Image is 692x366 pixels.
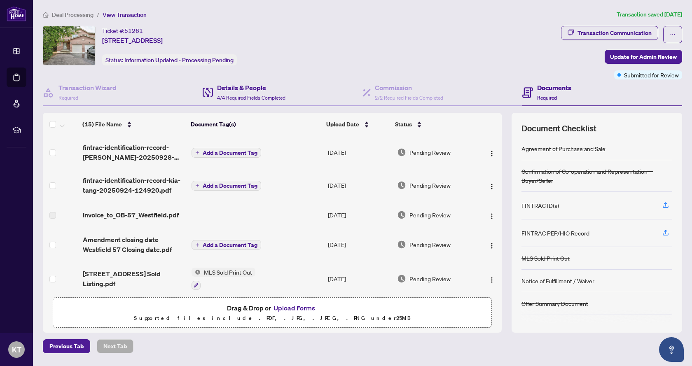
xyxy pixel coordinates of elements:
[485,146,498,159] button: Logo
[192,240,261,250] button: Add a Document Tag
[83,235,185,254] span: Amendment closing date Westfield 57 Closing date.pdf
[537,83,571,93] h4: Documents
[485,179,498,192] button: Logo
[375,95,443,101] span: 2/2 Required Fields Completed
[83,210,179,220] span: Invoice_to_OB-57_Westfield.pdf
[325,136,394,169] td: [DATE]
[58,95,78,101] span: Required
[192,268,201,277] img: Status Icon
[409,210,451,219] span: Pending Review
[397,148,406,157] img: Document Status
[670,32,676,37] span: ellipsis
[375,83,443,93] h4: Commission
[489,213,495,219] img: Logo
[489,242,495,249] img: Logo
[325,261,394,296] td: [DATE]
[521,167,672,185] div: Confirmation of Co-operation and Representation—Buyer/Seller
[521,201,559,210] div: FINTRAC ID(s)
[325,228,394,261] td: [DATE]
[485,208,498,221] button: Logo
[201,268,255,277] span: MLS Sold Print Out
[82,120,122,129] span: (15) File Name
[195,151,199,155] span: plus
[192,148,261,158] button: Add a Document Tag
[192,180,261,191] button: Add a Document Tag
[97,339,133,353] button: Next Tab
[203,183,257,189] span: Add a Document Tag
[659,337,684,362] button: Open asap
[217,83,285,93] h4: Details & People
[97,10,99,19] li: /
[192,240,261,250] button: Add a Document Tag
[43,12,49,18] span: home
[489,277,495,283] img: Logo
[124,56,234,64] span: Information Updated - Processing Pending
[187,113,323,136] th: Document Tag(s)
[43,26,95,65] img: IMG-W12357474_1.jpg
[409,181,451,190] span: Pending Review
[395,120,412,129] span: Status
[610,50,677,63] span: Update for Admin Review
[521,144,605,153] div: Agreement of Purchase and Sale
[103,11,147,19] span: View Transaction
[397,274,406,283] img: Document Status
[102,35,163,45] span: [STREET_ADDRESS]
[271,303,318,313] button: Upload Forms
[521,299,588,308] div: Offer Summary Document
[325,169,394,202] td: [DATE]
[49,340,84,353] span: Previous Tab
[397,210,406,219] img: Document Status
[102,26,143,35] div: Ticket #:
[102,54,237,65] div: Status:
[53,298,491,328] span: Drag & Drop orUpload FormsSupported files include .PDF, .JPG, .JPEG, .PNG under25MB
[489,150,495,157] img: Logo
[537,95,557,101] span: Required
[58,313,486,323] p: Supported files include .PDF, .JPG, .JPEG, .PNG under 25 MB
[79,113,187,136] th: (15) File Name
[485,272,498,285] button: Logo
[409,240,451,249] span: Pending Review
[12,344,21,355] span: KT
[192,268,255,290] button: Status IconMLS Sold Print Out
[203,150,257,156] span: Add a Document Tag
[409,148,451,157] span: Pending Review
[203,242,257,248] span: Add a Document Tag
[409,274,451,283] span: Pending Review
[192,181,261,191] button: Add a Document Tag
[605,50,682,64] button: Update for Admin Review
[521,123,596,134] span: Document Checklist
[323,113,392,136] th: Upload Date
[195,184,199,188] span: plus
[485,238,498,251] button: Logo
[217,95,285,101] span: 4/4 Required Fields Completed
[397,181,406,190] img: Document Status
[52,11,94,19] span: Deal Processing
[561,26,658,40] button: Transaction Communication
[617,10,682,19] article: Transaction saved [DATE]
[325,202,394,228] td: [DATE]
[577,26,652,40] div: Transaction Communication
[521,254,570,263] div: MLS Sold Print Out
[7,6,26,21] img: logo
[83,142,185,162] span: fintrac-identification-record-[PERSON_NAME]-20250928-070027.pdf
[43,339,90,353] button: Previous Tab
[83,175,185,195] span: fintrac-identification-record-kia-tang-20250924-124920.pdf
[227,303,318,313] span: Drag & Drop or
[624,70,679,79] span: Submitted for Review
[195,243,199,247] span: plus
[326,120,359,129] span: Upload Date
[521,228,589,238] div: FINTRAC PEP/HIO Record
[392,113,475,136] th: Status
[489,183,495,190] img: Logo
[124,27,143,35] span: 51261
[397,240,406,249] img: Document Status
[521,276,594,285] div: Notice of Fulfillment / Waiver
[83,269,185,289] span: [STREET_ADDRESS] Sold Listing.pdf
[58,83,117,93] h4: Transaction Wizard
